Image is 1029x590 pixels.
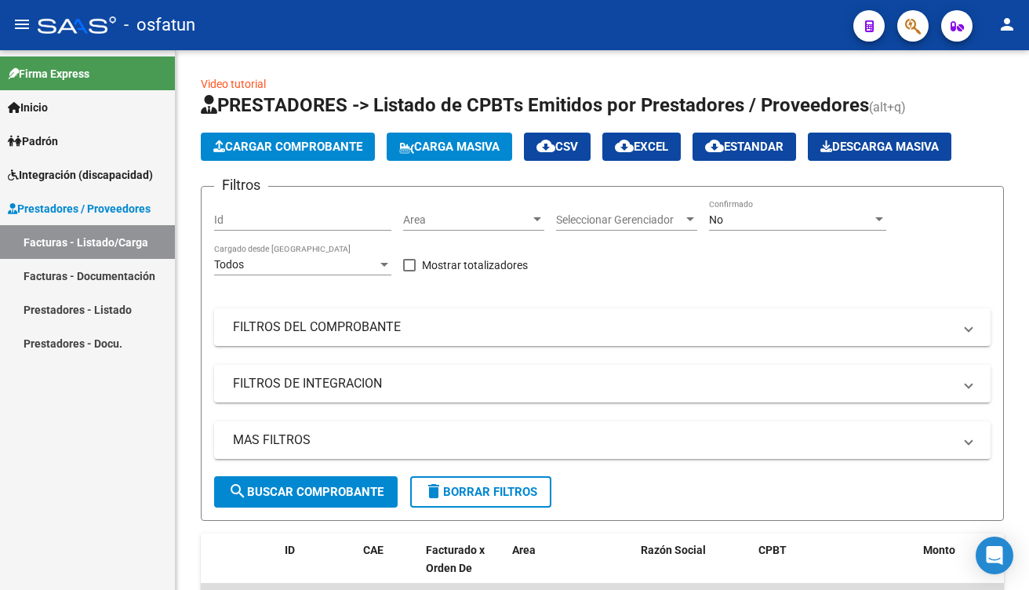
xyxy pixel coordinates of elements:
[820,140,939,154] span: Descarga Masiva
[214,174,268,196] h3: Filtros
[214,365,991,402] mat-expansion-panel-header: FILTROS DE INTEGRACION
[758,544,787,556] span: CPBT
[285,544,295,556] span: ID
[214,308,991,346] mat-expansion-panel-header: FILTROS DEL COMPROBANTE
[976,537,1013,574] div: Open Intercom Messenger
[426,544,485,574] span: Facturado x Orden De
[201,94,869,116] span: PRESTADORES -> Listado de CPBTs Emitidos por Prestadores / Proveedores
[709,213,723,226] span: No
[124,8,195,42] span: - osfatun
[387,133,512,161] button: Carga Masiva
[233,432,953,449] mat-panel-title: MAS FILTROS
[705,137,724,155] mat-icon: cloud_download
[363,544,384,556] span: CAE
[8,200,151,217] span: Prestadores / Proveedores
[228,482,247,501] mat-icon: search
[808,133,951,161] button: Descarga Masiva
[615,137,634,155] mat-icon: cloud_download
[693,133,796,161] button: Estandar
[556,213,683,227] span: Seleccionar Gerenciador
[201,133,375,161] button: Cargar Comprobante
[424,482,443,501] mat-icon: delete
[615,140,668,154] span: EXCEL
[228,485,384,499] span: Buscar Comprobante
[705,140,784,154] span: Estandar
[424,485,537,499] span: Borrar Filtros
[602,133,681,161] button: EXCEL
[641,544,706,556] span: Razón Social
[13,15,31,34] mat-icon: menu
[214,258,244,271] span: Todos
[213,140,362,154] span: Cargar Comprobante
[214,476,398,508] button: Buscar Comprobante
[422,256,528,275] span: Mostrar totalizadores
[8,99,48,116] span: Inicio
[410,476,551,508] button: Borrar Filtros
[869,100,906,115] span: (alt+q)
[214,421,991,459] mat-expansion-panel-header: MAS FILTROS
[201,78,266,90] a: Video tutorial
[403,213,530,227] span: Area
[808,133,951,161] app-download-masive: Descarga masiva de comprobantes (adjuntos)
[8,65,89,82] span: Firma Express
[923,544,955,556] span: Monto
[524,133,591,161] button: CSV
[233,375,953,392] mat-panel-title: FILTROS DE INTEGRACION
[8,133,58,150] span: Padrón
[998,15,1016,34] mat-icon: person
[512,544,536,556] span: Area
[536,140,578,154] span: CSV
[233,319,953,336] mat-panel-title: FILTROS DEL COMPROBANTE
[8,166,153,184] span: Integración (discapacidad)
[399,140,500,154] span: Carga Masiva
[536,137,555,155] mat-icon: cloud_download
